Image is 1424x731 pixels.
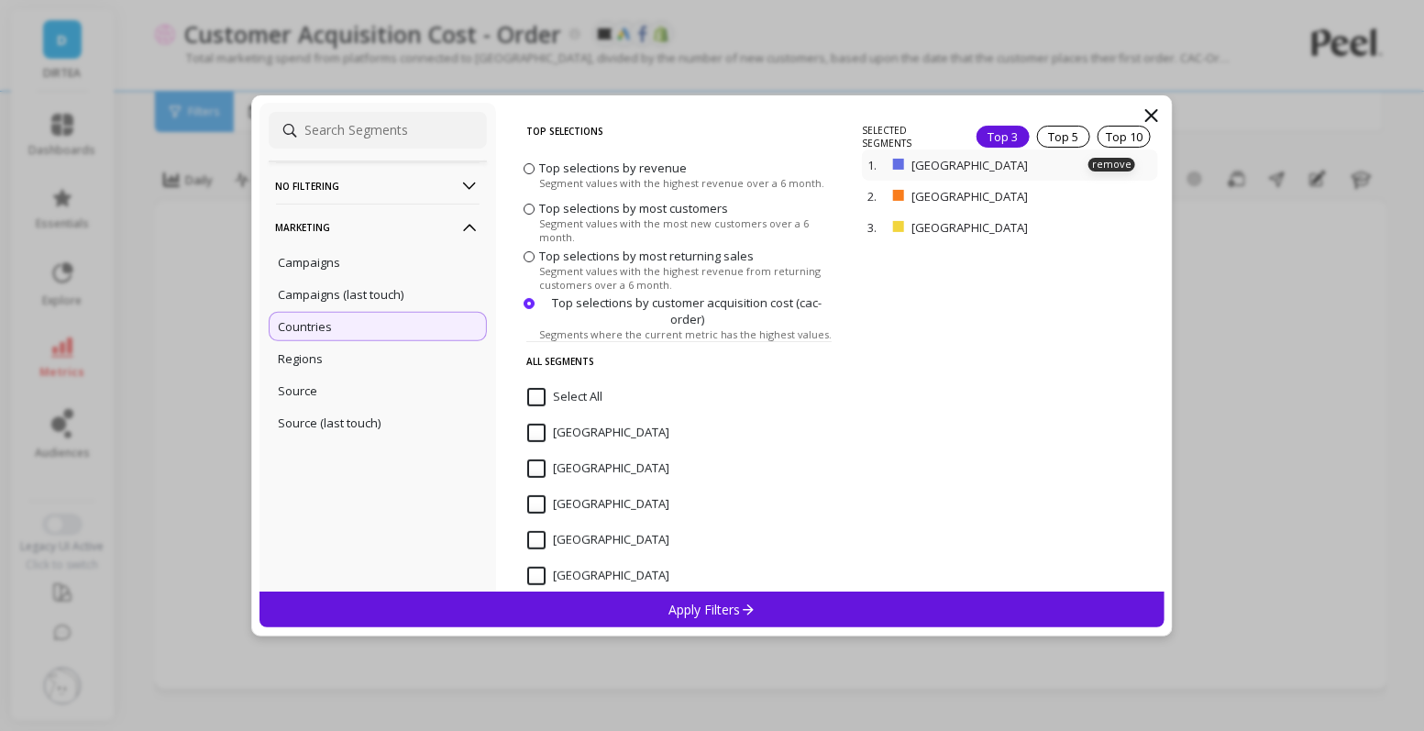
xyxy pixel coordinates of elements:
p: 1. [867,157,886,173]
p: Source [279,382,318,399]
p: Regions [279,350,324,367]
input: Search Segments [269,112,487,149]
p: No filtering [276,162,480,209]
span: Angola [527,567,669,585]
span: Top selections by revenue [539,159,687,175]
p: 2. [867,188,886,205]
p: Countries [279,318,333,335]
p: All Segments [526,341,832,381]
p: [GEOGRAPHIC_DATA] [911,157,1090,173]
p: 3. [867,219,886,236]
span: Select All [527,388,602,406]
span: Andorra [527,531,669,549]
p: SELECTED SEGMENTS [862,124,955,150]
p: Source (last touch) [279,415,381,431]
span: Segment values with the most new customers over a 6 month. [539,216,834,244]
div: Top 5 [1037,126,1090,148]
span: Albania [527,460,669,478]
div: Top 3 [977,126,1030,148]
p: [GEOGRAPHIC_DATA] [911,219,1090,236]
span: Segment values with the highest revenue over a 6 month. [539,175,824,189]
span: Afghanistan [527,424,669,442]
div: Top 10 [1098,126,1151,148]
p: Campaigns (last touch) [279,286,404,303]
p: remove [1088,158,1135,172]
span: Top selections by customer acquisition cost (cac-order) [539,294,834,327]
p: Marketing [276,204,480,250]
span: Top selections by most returning sales [539,248,754,264]
p: Apply Filters [668,601,756,618]
p: Top Selections [526,112,832,150]
span: Segment values with the highest revenue from returning customers over a 6 month. [539,264,834,292]
span: Algeria [527,495,669,514]
p: Campaigns [279,254,341,271]
p: [GEOGRAPHIC_DATA] [911,188,1090,205]
span: Segments where the current metric has the highest values. [539,327,832,340]
span: Top selections by most customers [539,200,728,216]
